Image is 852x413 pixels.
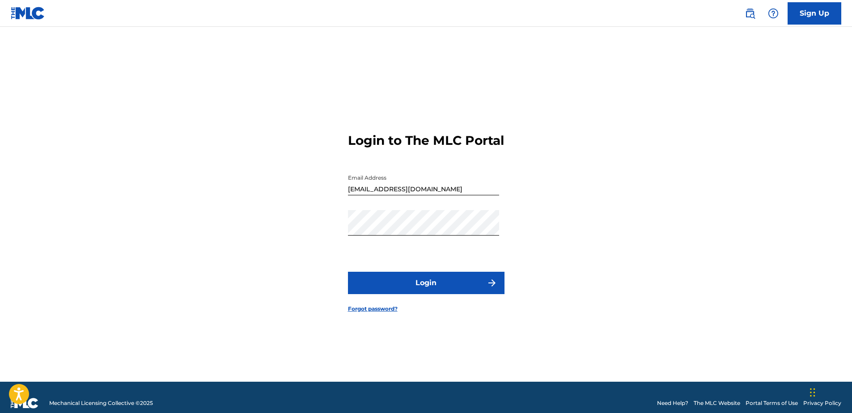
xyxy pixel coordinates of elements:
a: Sign Up [788,2,841,25]
a: Privacy Policy [803,399,841,407]
img: search [745,8,755,19]
span: Mechanical Licensing Collective © 2025 [49,399,153,407]
img: logo [11,398,38,409]
h3: Login to The MLC Portal [348,133,504,148]
button: Login [348,272,504,294]
img: f7272a7cc735f4ea7f67.svg [487,278,497,288]
a: Need Help? [657,399,688,407]
div: Widget de chat [807,370,852,413]
div: Arrastrar [810,379,815,406]
img: help [768,8,779,19]
a: Portal Terms of Use [746,399,798,407]
a: Forgot password? [348,305,398,313]
div: Help [764,4,782,22]
iframe: Chat Widget [807,370,852,413]
img: MLC Logo [11,7,45,20]
a: The MLC Website [694,399,740,407]
a: Public Search [741,4,759,22]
